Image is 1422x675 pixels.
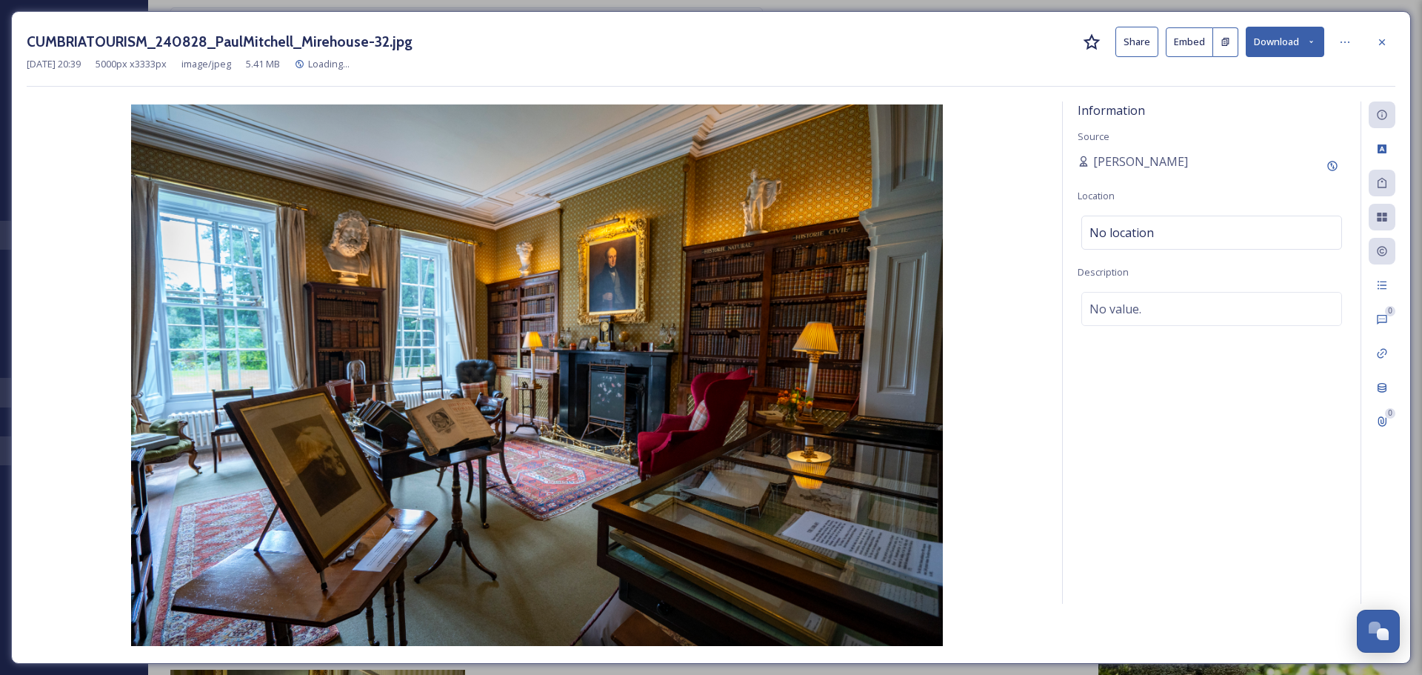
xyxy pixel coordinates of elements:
span: Information [1078,102,1145,119]
div: 0 [1385,306,1395,316]
span: No location [1089,224,1154,242]
button: Download [1246,27,1324,57]
img: CUMBRIATOURISM_240828_PaulMitchell_Mirehouse-32.jpg [27,104,1047,646]
span: Location [1078,189,1115,202]
span: [DATE] 20:39 [27,57,81,71]
span: Source [1078,130,1109,143]
span: [PERSON_NAME] [1093,153,1188,170]
button: Share [1115,27,1158,57]
button: Embed [1166,27,1213,57]
button: Open Chat [1357,610,1400,653]
span: Loading... [308,57,350,70]
span: No value. [1089,300,1141,318]
h3: CUMBRIATOURISM_240828_PaulMitchell_Mirehouse-32.jpg [27,31,413,53]
span: 5000 px x 3333 px [96,57,167,71]
span: Description [1078,265,1129,279]
div: 0 [1385,408,1395,419]
span: 5.41 MB [246,57,280,71]
span: image/jpeg [181,57,231,71]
